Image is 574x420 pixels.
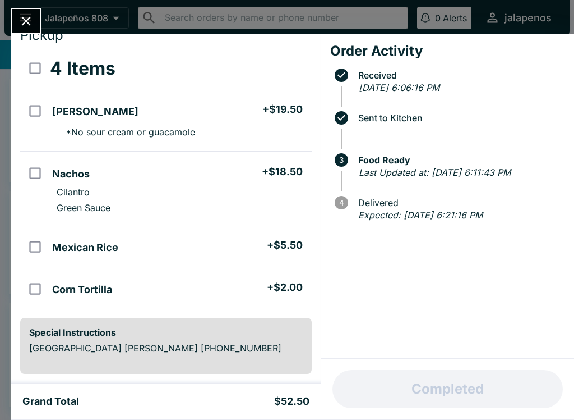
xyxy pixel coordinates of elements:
[22,395,79,408] h5: Grand Total
[20,27,63,43] span: Pickup
[52,167,90,181] h5: Nachos
[267,281,303,294] h5: + $2.00
[262,103,303,116] h5: + $19.50
[353,113,565,123] span: Sent to Kitchen
[358,209,483,221] em: Expected: [DATE] 6:21:16 PM
[339,156,344,165] text: 3
[359,167,511,178] em: Last Updated at: [DATE] 6:11:43 PM
[267,239,303,252] h5: + $5.50
[353,155,565,165] span: Food Ready
[50,57,115,80] h3: 4 Items
[29,327,303,338] h6: Special Instructions
[330,43,565,60] h4: Order Activity
[57,202,110,213] p: Green Sauce
[262,165,303,179] h5: + $18.50
[52,105,138,118] h5: [PERSON_NAME]
[20,48,312,309] table: orders table
[29,343,303,354] p: [GEOGRAPHIC_DATA] [PERSON_NAME] [PHONE_NUMBER]
[52,283,112,296] h5: Corn Tortilla
[353,198,565,208] span: Delivered
[353,70,565,80] span: Received
[339,198,344,207] text: 4
[12,9,40,33] button: Close
[57,126,195,138] p: * No sour cream or guacamole
[52,241,118,254] h5: Mexican Rice
[359,82,439,93] em: [DATE] 6:06:16 PM
[274,395,309,408] h5: $52.50
[57,186,90,198] p: Cilantro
